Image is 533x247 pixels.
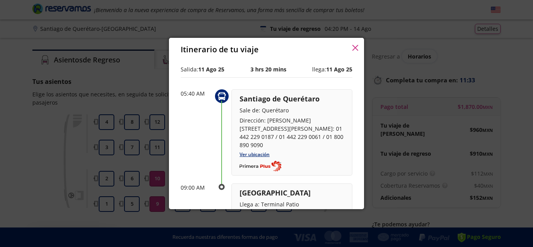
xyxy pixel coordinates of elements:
b: 11 Ago 25 [326,66,352,73]
p: Itinerario de tu viaje [181,44,259,55]
p: Llega a: Terminal Patio [GEOGRAPHIC_DATA] [240,200,344,217]
p: Sale de: Querétaro [240,106,344,114]
p: 09:00 AM [181,183,212,192]
a: Ver ubicación [240,151,270,158]
p: Dirección: [PERSON_NAME][STREET_ADDRESS][PERSON_NAME]: 01 442 229 0187 / 01 442 229 0061 / 01 800... [240,116,344,149]
img: Completo_color__1_.png [240,161,281,172]
p: 3 hrs 20 mins [251,65,286,73]
p: 05:40 AM [181,89,212,98]
b: 11 Ago 25 [198,66,224,73]
p: llega: [312,65,352,73]
p: [GEOGRAPHIC_DATA] [240,188,344,198]
p: Salida: [181,65,224,73]
p: Santiago de Querétaro [240,94,344,104]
